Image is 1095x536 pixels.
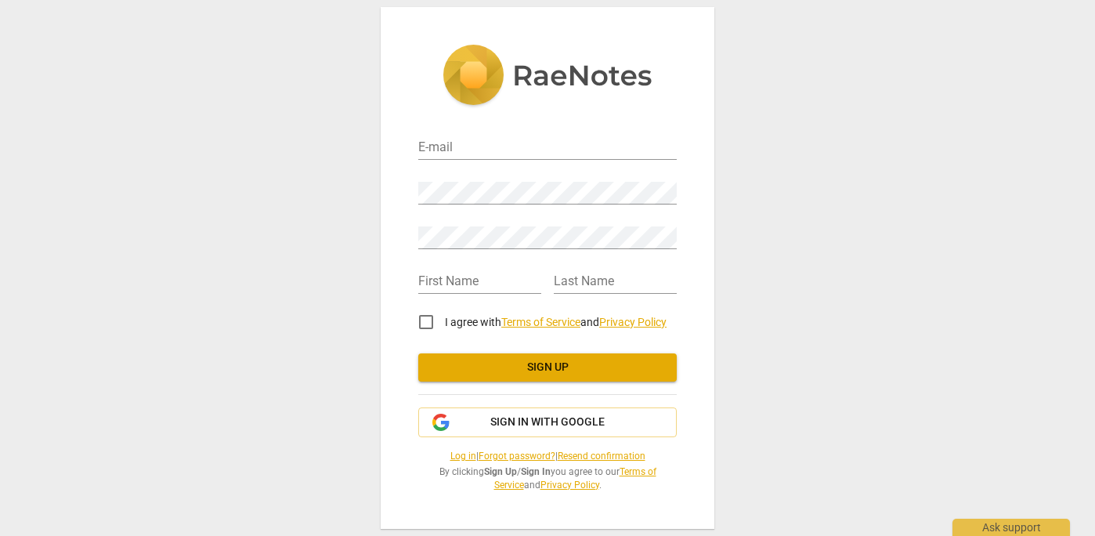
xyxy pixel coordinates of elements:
span: Sign in with Google [490,415,605,430]
a: Terms of Service [501,316,580,328]
img: 5ac2273c67554f335776073100b6d88f.svg [443,45,652,109]
span: I agree with and [445,316,667,328]
div: Ask support [952,519,1070,536]
a: Privacy Policy [599,316,667,328]
span: By clicking / you agree to our and . [418,465,677,491]
b: Sign Up [484,466,517,477]
a: Log in [450,451,476,462]
a: Resend confirmation [558,451,645,462]
b: Sign In [521,466,551,477]
button: Sign up [418,353,677,382]
button: Sign in with Google [418,407,677,437]
a: Terms of Service [494,466,656,491]
a: Privacy Policy [540,480,599,491]
span: | | [418,450,677,463]
span: Sign up [431,360,664,375]
a: Forgot password? [479,451,555,462]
